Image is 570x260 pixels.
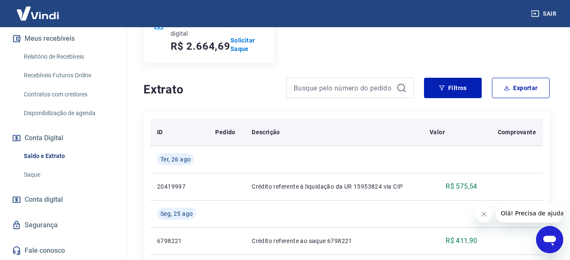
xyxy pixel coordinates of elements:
p: R$ 411,90 [446,236,477,246]
p: R$ 575,54 [446,181,477,192]
p: Crédito referente ao saque 6798221 [252,237,416,245]
a: Solicitar Saque [230,36,264,53]
h5: R$ 2.664,69 [171,40,230,53]
button: Filtros [424,78,482,98]
p: Descrição [252,128,280,136]
p: Saldo conta digital [171,21,222,38]
a: Relatório de Recebíveis [20,48,117,65]
p: Comprovante [498,128,536,136]
button: Sair [529,6,560,22]
iframe: Mensagem da empresa [496,204,563,223]
a: Disponibilização de agenda [20,105,117,122]
span: Conta digital [25,194,63,206]
p: Crédito referente à liquidação da UR 15953824 via CIP [252,182,416,191]
button: Meus recebíveis [10,29,117,48]
input: Busque pelo número do pedido [294,82,393,94]
p: 6798221 [157,237,202,245]
a: Fale conosco [10,241,117,260]
img: Vindi [10,0,65,26]
span: Ter, 26 ago [160,155,191,164]
p: 20419997 [157,182,202,191]
a: Saque [20,166,117,184]
span: Olá! Precisa de ajuda? [5,6,71,13]
h4: Extrato [143,81,276,98]
a: Contratos com credores [20,86,117,103]
button: Conta Digital [10,129,117,147]
span: Seg, 25 ago [160,209,193,218]
p: ID [157,128,163,136]
iframe: Botão para abrir a janela de mensagens [536,226,563,253]
a: Segurança [10,216,117,235]
a: Recebíveis Futuros Online [20,67,117,84]
iframe: Fechar mensagem [475,206,492,223]
a: Conta digital [10,190,117,209]
button: Exportar [492,78,550,98]
a: Saldo e Extrato [20,147,117,165]
p: Pedido [215,128,235,136]
p: Valor [430,128,445,136]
